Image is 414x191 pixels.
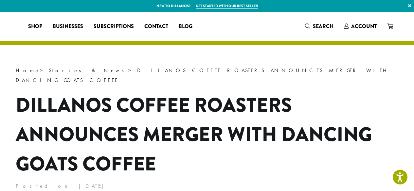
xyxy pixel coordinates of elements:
[179,23,192,31] span: Blog
[16,181,399,191] p: Posted on [DATE]
[49,67,128,74] a: Stories & News
[94,23,134,31] span: Subscriptions
[16,67,40,74] a: Home
[16,67,390,84] span: > >
[196,3,258,9] a: Get started with our best seller
[144,23,168,31] span: Contact
[16,90,399,179] h1: DILLANOS COFFEE ROASTERS ANNOUNCES MERGER WITH DANCING GOATS COFFEE
[53,23,83,31] span: Businesses
[28,23,42,31] span: Shop
[300,21,339,32] a: Search
[23,21,47,32] a: Shop
[16,67,390,84] span: DILLANOS COFFEE ROASTERS ANNOUNCES MERGER WITH DANCING GOATS COFFEE
[313,23,333,30] span: Search
[351,23,377,30] span: Account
